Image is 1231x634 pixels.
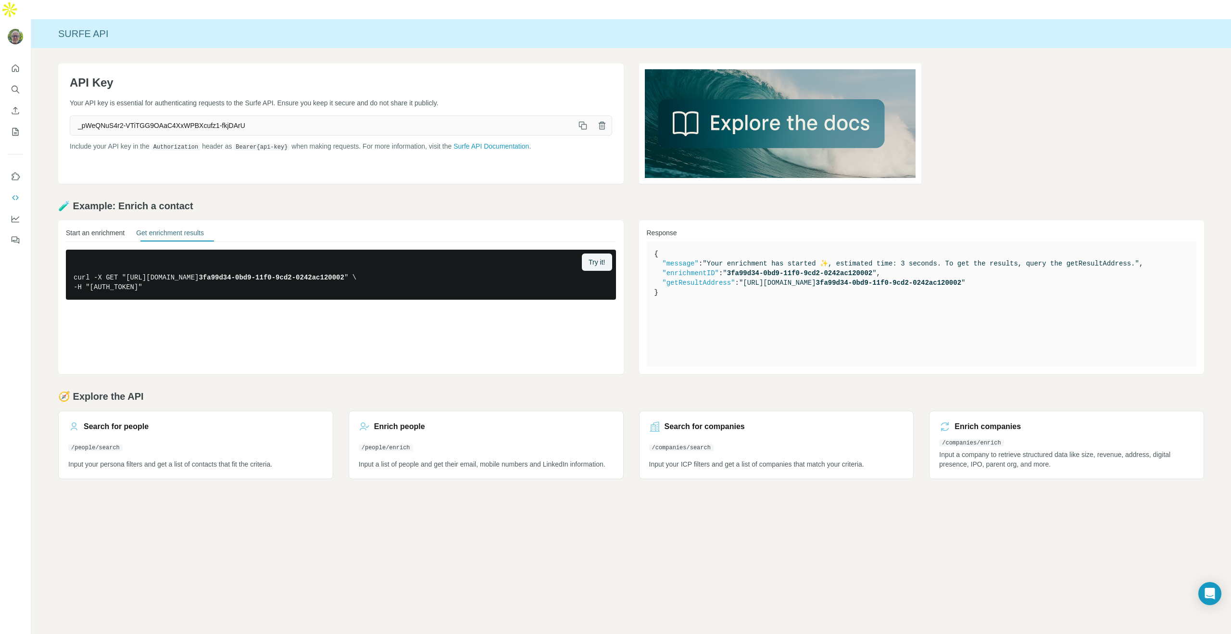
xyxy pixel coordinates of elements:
p: Your API key is essential for authenticating requests to the Surfe API. Ensure you keep it secure... [70,98,612,108]
button: Start an enrichment [66,228,125,241]
h3: Enrich companies [955,421,1021,432]
span: 3fa99d34-0bd9-11f0-9cd2-0242ac120002 [816,279,961,287]
span: "[URL][DOMAIN_NAME] " [739,279,966,287]
code: /people/search [68,444,123,451]
img: Avatar [8,29,23,44]
code: /companies/enrich [939,440,1004,446]
h3: Search for companies [665,421,745,432]
a: Surfe API Documentation [453,142,529,150]
button: Search [8,81,23,98]
span: "getResultAddress" [662,279,735,287]
span: "Your enrichment has started ✨, estimated time: 3 seconds. To get the results, query the getResul... [703,260,1139,267]
a: Enrich companies/companies/enrichInput a company to retrieve structured data like size, revenue, ... [929,411,1204,479]
h3: Search for people [84,421,149,432]
button: Enrich CSV [8,102,23,119]
button: Feedback [8,231,23,249]
h3: Response [647,228,1197,238]
span: " " [723,269,876,277]
div: Open Intercom Messenger [1198,582,1221,605]
h2: 🧭 Explore the API [58,390,1204,403]
button: Get enrichment results [136,228,204,241]
a: Enrich people/people/enrichInput a list of people and get their email, mobile numbers and LinkedI... [349,411,624,479]
span: Try it! [589,257,605,267]
span: "message" [662,260,699,267]
h2: 🧪 Example: Enrich a contact [58,199,1204,213]
span: 3fa99d34-0bd9-11f0-9cd2-0242ac120002 [727,269,872,277]
button: Quick start [8,60,23,77]
h1: API Key [70,75,612,90]
span: 3fa99d34-0bd9-11f0-9cd2-0242ac120002 [199,274,344,281]
button: Use Surfe API [8,189,23,206]
p: Input your persona filters and get a list of contacts that fit the criteria. [68,459,323,469]
a: Search for companies/companies/searchInput your ICP filters and get a list of companies that matc... [639,411,914,479]
p: Input a company to retrieve structured data like size, revenue, address, digital presence, IPO, p... [939,450,1194,469]
p: Input a list of people and get their email, mobile numbers and LinkedIn information. [359,459,614,469]
code: /people/enrich [359,444,413,451]
code: /companies/search [649,444,714,451]
button: Dashboard [8,210,23,228]
code: Authorization [151,144,201,151]
span: "enrichmentID" [662,269,719,277]
button: Try it! [582,254,612,271]
a: Search for people/people/searchInput your persona filters and get a list of contacts that fit the... [58,411,333,479]
button: Use Surfe on LinkedIn [8,168,23,185]
p: Input your ICP filters and get a list of companies that match your criteria. [649,459,904,469]
p: Include your API key in the header as when making requests. For more information, visit the . [70,141,612,152]
div: Surfe API [31,27,1231,40]
h3: Enrich people [374,421,425,432]
pre: curl -X GET "[URL][DOMAIN_NAME] " \ -H "[AUTH_TOKEN]" [66,250,616,300]
code: Bearer {api-key} [234,144,289,151]
button: My lists [8,123,23,140]
pre: { : , : , : } [654,249,1189,297]
span: _pWeQNuS4r2-VTiTGG9OAaC4XxWPBXcufz1-fkjDArU [70,117,573,134]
